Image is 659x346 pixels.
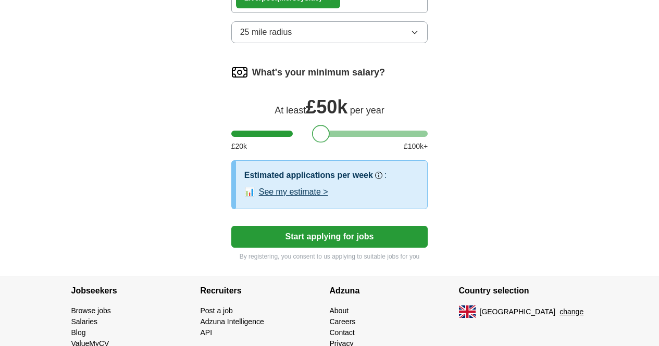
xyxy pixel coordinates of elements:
p: By registering, you consent to us applying to suitable jobs for you [231,252,428,261]
button: Start applying for jobs [231,226,428,248]
a: Browse jobs [71,306,111,315]
span: 25 mile radius [240,26,292,39]
span: £ 20 k [231,141,247,152]
h3: Estimated applications per week [244,169,373,182]
a: Adzuna Intelligence [201,317,264,326]
a: Post a job [201,306,233,315]
a: API [201,328,213,337]
a: Blog [71,328,86,337]
button: change [559,306,583,317]
img: UK flag [459,305,476,318]
h4: Country selection [459,276,588,305]
img: salary.png [231,64,248,81]
span: £ 50k [306,96,347,118]
button: 25 mile radius [231,21,428,43]
span: At least [275,105,306,116]
h3: : [384,169,387,182]
a: Careers [330,317,356,326]
span: per year [350,105,384,116]
button: See my estimate > [259,186,328,198]
a: Contact [330,328,355,337]
span: 📊 [244,186,255,198]
span: [GEOGRAPHIC_DATA] [480,306,556,317]
a: Salaries [71,317,98,326]
label: What's your minimum salary? [252,66,385,80]
a: About [330,306,349,315]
